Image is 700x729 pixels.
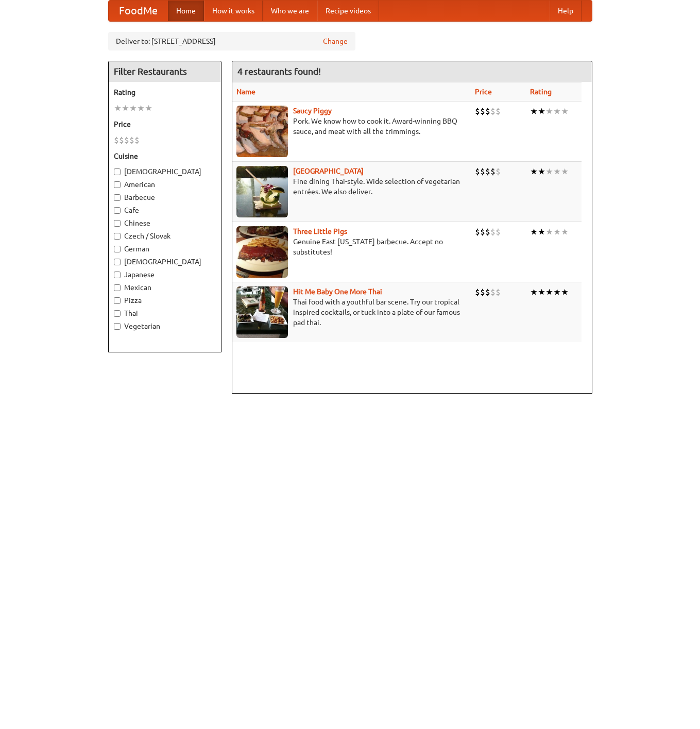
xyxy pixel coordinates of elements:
[293,287,382,296] a: Hit Me Baby One More Thai
[114,103,122,114] li: ★
[114,151,216,161] h5: Cuisine
[236,166,288,217] img: satay.jpg
[475,106,480,117] li: $
[545,286,553,298] li: ★
[293,107,332,115] a: Saucy Piggy
[119,134,124,146] li: $
[480,106,485,117] li: $
[114,257,216,267] label: [DEMOGRAPHIC_DATA]
[114,282,216,293] label: Mexican
[485,286,490,298] li: $
[490,166,496,177] li: $
[561,226,569,238] li: ★
[538,286,545,298] li: ★
[236,286,288,338] img: babythai.jpg
[114,218,216,228] label: Chinese
[475,166,480,177] li: $
[561,106,569,117] li: ★
[236,236,467,257] p: Genuine East [US_STATE] barbecue. Accept no substitutes!
[129,134,134,146] li: $
[545,106,553,117] li: ★
[114,259,121,265] input: [DEMOGRAPHIC_DATA]
[475,286,480,298] li: $
[561,286,569,298] li: ★
[530,286,538,298] li: ★
[236,176,467,197] p: Fine dining Thai-style. Wide selection of vegetarian entrées. We also deliver.
[114,233,121,240] input: Czech / Slovak
[168,1,204,21] a: Home
[114,297,121,304] input: Pizza
[114,244,216,254] label: German
[114,119,216,129] h5: Price
[553,106,561,117] li: ★
[114,179,216,190] label: American
[553,226,561,238] li: ★
[114,181,121,188] input: American
[108,32,355,50] div: Deliver to: [STREET_ADDRESS]
[475,88,492,96] a: Price
[538,106,545,117] li: ★
[236,106,288,157] img: saucy.jpg
[496,286,501,298] li: $
[109,61,221,82] h4: Filter Restaurants
[480,166,485,177] li: $
[114,205,216,215] label: Cafe
[236,226,288,278] img: littlepigs.jpg
[114,220,121,227] input: Chinese
[114,269,216,280] label: Japanese
[530,226,538,238] li: ★
[538,166,545,177] li: ★
[109,1,168,21] a: FoodMe
[114,87,216,97] h5: Rating
[114,323,121,330] input: Vegetarian
[204,1,263,21] a: How it works
[538,226,545,238] li: ★
[496,106,501,117] li: $
[114,308,216,318] label: Thai
[134,134,140,146] li: $
[124,134,129,146] li: $
[545,226,553,238] li: ★
[293,227,347,235] a: Three Little Pigs
[485,166,490,177] li: $
[114,272,121,278] input: Japanese
[114,295,216,306] label: Pizza
[236,116,467,137] p: Pork. We know how to cook it. Award-winning BBQ sauce, and meat with all the trimmings.
[545,166,553,177] li: ★
[490,106,496,117] li: $
[293,167,364,175] a: [GEOGRAPHIC_DATA]
[485,106,490,117] li: $
[114,134,119,146] li: $
[114,284,121,291] input: Mexican
[480,226,485,238] li: $
[496,166,501,177] li: $
[122,103,129,114] li: ★
[114,194,121,201] input: Barbecue
[317,1,379,21] a: Recipe videos
[145,103,152,114] li: ★
[114,231,216,241] label: Czech / Slovak
[114,168,121,175] input: [DEMOGRAPHIC_DATA]
[490,226,496,238] li: $
[114,246,121,252] input: German
[114,166,216,177] label: [DEMOGRAPHIC_DATA]
[553,286,561,298] li: ★
[550,1,582,21] a: Help
[496,226,501,238] li: $
[236,297,467,328] p: Thai food with a youthful bar scene. Try our tropical inspired cocktails, or tuck into a plate of...
[263,1,317,21] a: Who we are
[114,321,216,331] label: Vegetarian
[129,103,137,114] li: ★
[137,103,145,114] li: ★
[490,286,496,298] li: $
[561,166,569,177] li: ★
[237,66,321,76] ng-pluralize: 4 restaurants found!
[530,166,538,177] li: ★
[475,226,480,238] li: $
[114,192,216,202] label: Barbecue
[236,88,255,96] a: Name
